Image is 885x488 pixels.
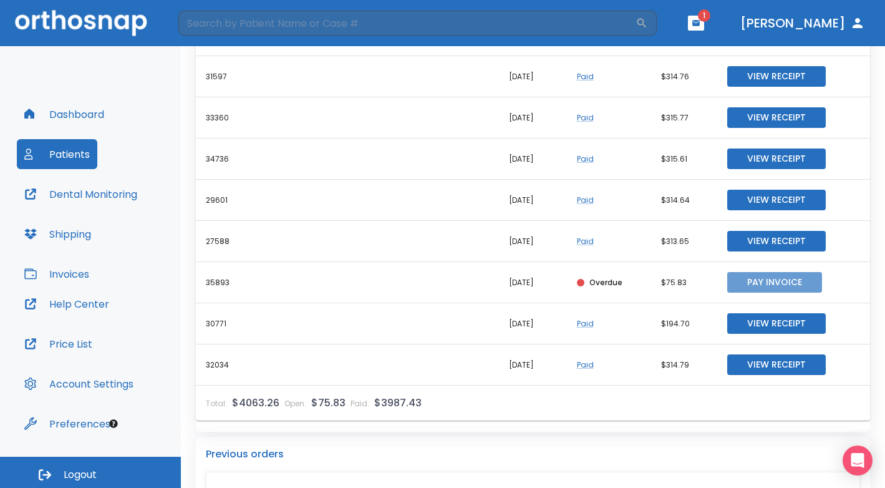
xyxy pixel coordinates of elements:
td: $315.77 [651,97,718,139]
th: 27588 [196,221,499,262]
td: [DATE] [499,97,566,139]
span: 1 [698,9,710,22]
button: View Receipt [727,149,826,169]
td: [DATE] [499,303,566,344]
td: [DATE] [499,180,566,221]
a: Paid [577,112,594,123]
a: Pay Invoice [727,276,822,287]
p: $3987.43 [374,396,422,411]
a: View Receipt [727,112,826,122]
p: Open: [284,398,306,409]
td: [DATE] [499,262,566,303]
div: Open Intercom Messenger [843,446,873,476]
button: Shipping [17,219,99,249]
td: [DATE] [499,139,566,180]
a: Paid [577,71,594,82]
td: $75.83 [651,262,718,303]
th: 35893 [196,262,499,303]
button: Preferences [17,409,118,439]
button: Help Center [17,289,117,319]
div: Tooltip anchor [108,418,119,429]
a: View Receipt [727,235,826,246]
th: 32034 [196,344,499,386]
td: [DATE] [499,221,566,262]
td: $315.61 [651,139,718,180]
button: Account Settings [17,369,141,399]
button: Invoices [17,259,97,289]
a: View Receipt [727,359,826,369]
p: Paid: [351,398,369,409]
button: View Receipt [727,313,826,334]
th: 30771 [196,303,499,344]
input: Search by Patient Name or Case # [178,11,636,36]
td: $313.65 [651,221,718,262]
td: $314.64 [651,180,718,221]
td: $314.76 [651,56,718,97]
a: Paid [577,236,594,246]
a: View Receipt [727,194,826,205]
a: Paid [577,195,594,205]
th: 34736 [196,139,499,180]
button: [PERSON_NAME] [735,12,870,34]
p: Total: [206,398,227,409]
button: Price List [17,329,100,359]
td: [DATE] [499,56,566,97]
a: Paid [577,154,594,164]
th: 33360 [196,97,499,139]
p: $75.83 [311,396,346,411]
button: View Receipt [727,66,826,87]
a: Paid [577,359,594,370]
p: Previous orders [206,447,860,462]
img: Orthosnap [15,10,147,36]
button: Patients [17,139,97,169]
a: Paid [577,318,594,329]
button: View Receipt [727,190,826,210]
button: View Receipt [727,231,826,251]
p: $4063.26 [232,396,279,411]
td: [DATE] [499,344,566,386]
a: View Receipt [727,318,826,328]
span: Logout [64,468,97,482]
button: Dental Monitoring [17,179,145,209]
th: 29601 [196,180,499,221]
button: View Receipt [727,354,826,375]
td: $194.70 [651,303,718,344]
p: Overdue [589,277,622,288]
th: 31597 [196,56,499,97]
td: $314.79 [651,344,718,386]
button: Dashboard [17,99,112,129]
a: View Receipt [727,71,826,81]
button: Pay Invoice [727,272,822,293]
a: View Receipt [727,153,826,163]
button: View Receipt [727,107,826,128]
